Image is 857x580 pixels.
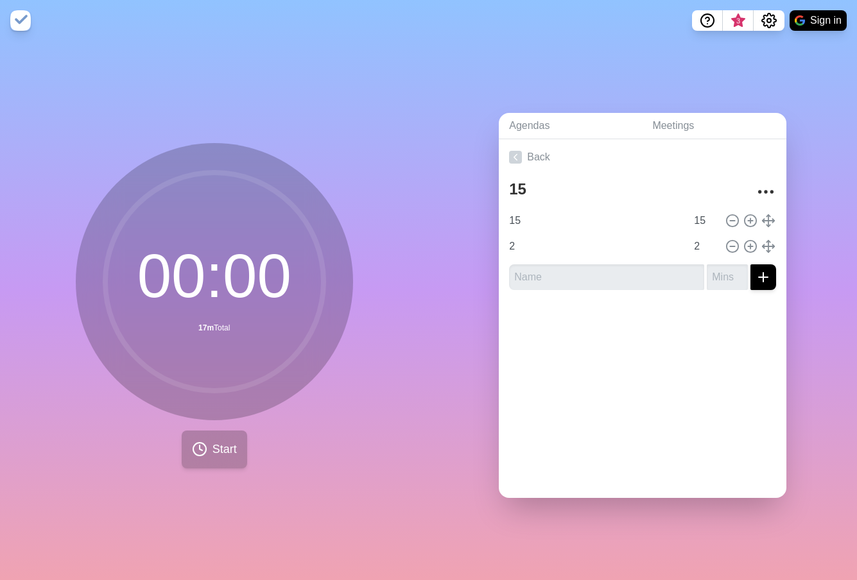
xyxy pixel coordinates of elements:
[504,234,686,259] input: Name
[509,264,704,290] input: Name
[182,431,247,468] button: Start
[499,113,642,139] a: Agendas
[754,10,784,31] button: Settings
[753,179,779,205] button: More
[10,10,31,31] img: timeblocks logo
[707,264,748,290] input: Mins
[790,10,847,31] button: Sign in
[504,208,686,234] input: Name
[733,16,743,26] span: 3
[723,10,754,31] button: What’s new
[212,441,237,458] span: Start
[689,208,720,234] input: Mins
[795,15,805,26] img: google logo
[499,139,786,175] a: Back
[689,234,720,259] input: Mins
[642,113,786,139] a: Meetings
[692,10,723,31] button: Help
